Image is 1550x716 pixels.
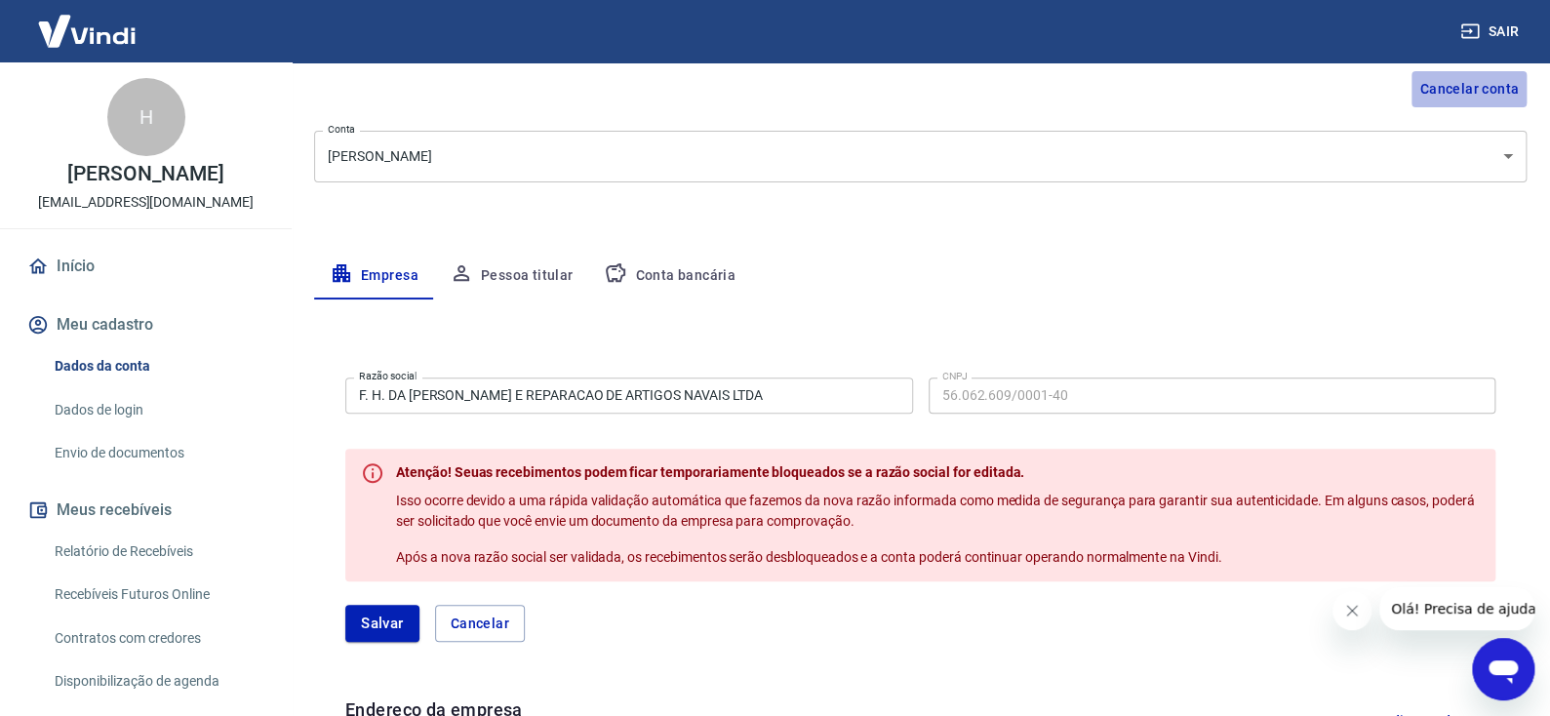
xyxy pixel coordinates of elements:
span: Após a nova razão social ser validada, os recebimentos serão desbloqueados e a conta poderá conti... [396,549,1221,565]
span: Olá! Precisa de ajuda? [12,14,164,29]
iframe: Mensagem da empresa [1379,587,1534,630]
a: Início [23,245,268,288]
div: H [107,78,185,156]
div: [PERSON_NAME] [314,131,1527,182]
a: Relatório de Recebíveis [47,532,268,572]
a: Recebíveis Futuros Online [47,575,268,615]
label: CNPJ [942,369,968,383]
p: [EMAIL_ADDRESS][DOMAIN_NAME] [38,192,254,213]
button: Cancelar [435,605,525,642]
a: Contratos com credores [47,618,268,658]
label: Conta [328,122,355,137]
iframe: Fechar mensagem [1332,591,1371,630]
button: Salvar [345,605,419,642]
a: Disponibilização de agenda [47,661,268,701]
button: Sair [1456,14,1527,50]
img: Vindi [23,1,150,60]
button: Cancelar conta [1411,71,1527,107]
label: Razão social [359,369,417,383]
button: Meu cadastro [23,303,268,346]
span: Isso ocorre devido a uma rápida validação automática que fazemos da nova razão informada como med... [396,493,1477,529]
button: Meus recebíveis [23,489,268,532]
button: Conta bancária [588,253,751,299]
span: Atenção! Seuas recebimentos podem ficar temporariamente bloqueados se a razão social for editada. [396,464,1024,480]
a: Dados de login [47,390,268,430]
button: Empresa [314,253,434,299]
p: [PERSON_NAME] [67,164,223,184]
a: Dados da conta [47,346,268,386]
iframe: Botão para abrir a janela de mensagens [1472,638,1534,700]
button: Pessoa titular [434,253,589,299]
a: Envio de documentos [47,433,268,473]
